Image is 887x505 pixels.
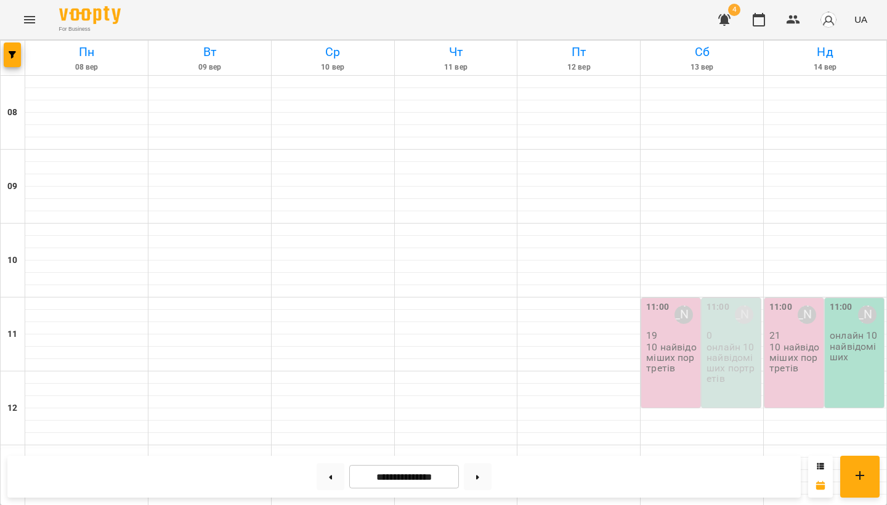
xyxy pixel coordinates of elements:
div: Садовенко Оксана [858,305,877,324]
label: 11:00 [707,301,729,314]
p: 10 найвідоміших портретів [769,342,821,374]
h6: Нд [766,42,885,62]
h6: 12 вер [519,62,638,73]
button: Menu [15,5,44,34]
h6: 09 [7,180,17,193]
h6: 12 [7,402,17,415]
h6: Пт [519,42,638,62]
span: UA [854,13,867,26]
label: 11:00 [646,301,669,314]
label: 11:00 [830,301,853,314]
span: 4 [728,4,740,16]
span: For Business [59,25,121,33]
p: 21 [769,330,821,341]
button: UA [849,8,872,31]
img: avatar_s.png [820,11,837,28]
h6: Пн [27,42,146,62]
div: Несененко Ганна Сергіївна [674,305,693,324]
div: Олександра Слодзік [798,305,816,324]
p: 0 [707,330,758,341]
p: онлайн 10 найвідоміших [830,330,881,362]
h6: Вт [150,42,269,62]
label: 11:00 [769,301,792,314]
h6: Ср [273,42,392,62]
p: 10 найвідоміших портретів [646,342,698,374]
h6: 11 [7,328,17,341]
h6: Чт [397,42,516,62]
h6: 08 [7,106,17,119]
p: онлайн 10 найвідоміших портретів [707,342,758,384]
h6: 09 вер [150,62,269,73]
h6: 08 вер [27,62,146,73]
div: Садовенко Оксана [735,305,753,324]
img: Voopty Logo [59,6,121,24]
h6: 13 вер [642,62,761,73]
h6: 14 вер [766,62,885,73]
p: 19 [646,330,698,341]
h6: Сб [642,42,761,62]
h6: 10 вер [273,62,392,73]
h6: 10 [7,254,17,267]
h6: 11 вер [397,62,516,73]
